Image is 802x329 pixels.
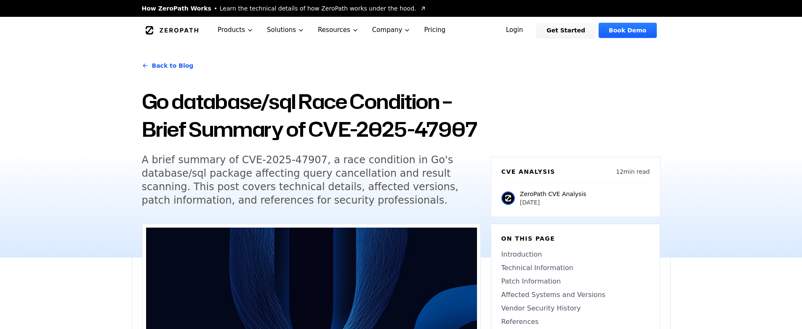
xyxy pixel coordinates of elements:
a: Vendor Security History [501,303,650,313]
img: ZeroPath CVE Analysis [501,191,515,205]
a: Affected Systems and Versions [501,290,650,300]
a: Get Started [536,23,595,38]
a: Login [496,23,533,38]
button: Company [365,17,418,43]
nav: Global [132,17,671,43]
p: 12 min read [616,167,650,176]
h6: On this page [501,234,650,243]
button: Resources [311,17,365,43]
button: Solutions [260,17,311,43]
a: References [501,317,650,327]
button: Products [211,17,260,43]
h6: CVE Analysis [501,167,555,176]
h5: A brief summary of CVE-2025-47907, a race condition in Go's database/sql package affecting query ... [142,153,465,207]
a: Technical Information [501,263,650,273]
a: How ZeroPath WorksLearn the technical details of how ZeroPath works under the hood. [142,4,426,13]
p: [DATE] [520,198,586,207]
a: Book Demo [599,23,656,38]
span: How ZeroPath Works [142,4,211,13]
h1: Go database/sql Race Condition – Brief Summary of CVE-2025-47907 [142,88,481,143]
a: Introduction [501,249,650,260]
a: Patch Information [501,276,650,287]
p: ZeroPath CVE Analysis [520,190,586,198]
a: Pricing [417,17,452,43]
a: Back to Blog [142,54,194,77]
span: Learn the technical details of how ZeroPath works under the hood. [220,4,416,13]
